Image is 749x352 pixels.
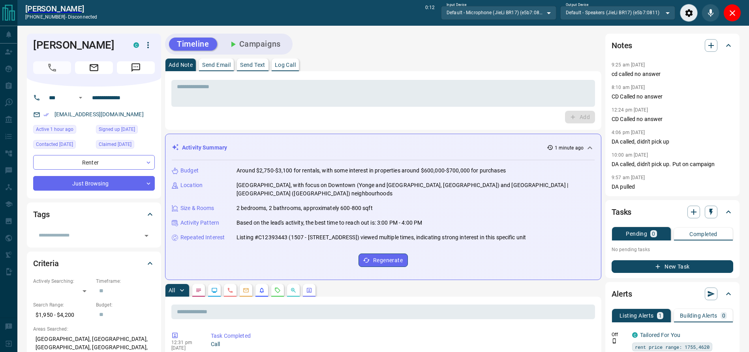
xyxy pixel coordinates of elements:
[33,125,92,136] div: Fri Sep 12 2025
[25,4,97,13] a: [PERSON_NAME]
[612,338,617,344] svg: Push Notification Only
[99,140,131,148] span: Claimed [DATE]
[632,332,638,338] div: condos.ca
[33,308,92,322] p: $1,950 - $4,200
[169,38,217,51] button: Timeline
[612,70,733,78] p: cd called no answer
[635,343,710,351] span: rent price range: 1755,4620
[274,287,281,293] svg: Requests
[652,231,655,237] p: 0
[612,183,733,191] p: DA pulled
[33,257,59,270] h2: Criteria
[612,107,648,113] p: 12:24 pm [DATE]
[211,332,592,340] p: Task Completed
[33,176,155,191] div: Just Browsing
[259,287,265,293] svg: Listing Alerts
[99,125,135,133] span: Signed up [DATE]
[133,42,139,48] div: condos.ca
[33,155,155,170] div: Renter
[141,230,152,241] button: Open
[612,288,632,300] h2: Alerts
[33,61,71,74] span: Call
[171,345,199,351] p: [DATE]
[96,278,155,285] p: Timeframe:
[680,313,717,318] p: Building Alerts
[76,93,85,102] button: Open
[33,208,49,221] h2: Tags
[722,313,725,318] p: 0
[171,340,199,345] p: 12:31 pm
[659,313,662,318] p: 1
[640,332,680,338] a: Tailored For You
[33,205,155,224] div: Tags
[612,93,733,101] p: CD Called no answer
[612,175,645,180] p: 9:57 am [DATE]
[612,284,733,303] div: Alerts
[33,326,155,333] p: Areas Searched:
[237,219,422,227] p: Based on the lead's activity, the best time to reach out is: 3:00 PM - 4:00 PM
[290,287,297,293] svg: Opportunities
[96,125,155,136] div: Sat Sep 06 2025
[441,6,556,19] div: Default - Microphone (JieLi BR17) (e5b7:0811)
[43,112,49,117] svg: Email Verified
[555,144,584,151] p: 1 minute ago
[33,278,92,285] p: Actively Searching:
[619,313,654,318] p: Listing Alerts
[612,115,733,123] p: CD Called no answer
[68,14,97,20] span: disconnected
[626,231,647,237] p: Pending
[237,167,506,175] p: Around $2,750-$3,100 for rentals, with some interest in properties around $600,000-$700,000 for p...
[723,4,741,22] div: Close
[612,36,733,55] div: Notes
[612,244,733,255] p: No pending tasks
[560,6,675,19] div: Default - Speakers (JieLi BR17) (e5b7:0811)
[169,62,193,68] p: Add Note
[612,138,733,146] p: DA called, didn't pick up
[211,340,592,348] p: Call
[306,287,312,293] svg: Agent Actions
[180,233,225,242] p: Repeated Interest
[180,181,203,189] p: Location
[202,62,231,68] p: Send Email
[612,152,648,158] p: 10:00 am [DATE]
[182,144,227,152] p: Activity Summary
[680,4,698,22] div: Audio Settings
[702,4,719,22] div: Mute
[33,301,92,308] p: Search Range:
[169,288,175,293] p: All
[211,287,218,293] svg: Lead Browsing Activity
[275,62,296,68] p: Log Call
[612,62,645,68] p: 9:25 am [DATE]
[447,2,467,8] label: Input Device
[237,204,373,212] p: 2 bedrooms, 2 bathrooms, approximately 600-800 sqft
[180,204,214,212] p: Size & Rooms
[25,13,97,21] p: [PHONE_NUMBER] -
[612,206,631,218] h2: Tasks
[612,160,733,168] p: DA called, didn't pick up. Put on campaign
[612,331,627,338] p: Off
[180,219,219,227] p: Activity Pattern
[195,287,202,293] svg: Notes
[566,2,588,8] label: Output Device
[33,254,155,273] div: Criteria
[220,38,289,51] button: Campaigns
[425,4,435,22] p: 0:12
[54,111,144,117] a: [EMAIL_ADDRESS][DOMAIN_NAME]
[96,301,155,308] p: Budget:
[36,140,73,148] span: Contacted [DATE]
[243,287,249,293] svg: Emails
[75,61,113,74] span: Email
[237,181,595,198] p: [GEOGRAPHIC_DATA], with focus on Downtown (Yonge and [GEOGRAPHIC_DATA], [GEOGRAPHIC_DATA]) and [G...
[237,233,526,242] p: Listing #C12393443 (1507 - [STREET_ADDRESS]) viewed multiple times, indicating strong interest in...
[359,254,408,267] button: Regenerate
[240,62,265,68] p: Send Text
[36,125,73,133] span: Active 1 hour ago
[33,39,122,51] h1: [PERSON_NAME]
[612,85,645,90] p: 8:10 am [DATE]
[612,39,632,52] h2: Notes
[612,202,733,221] div: Tasks
[33,140,92,151] div: Thu Sep 11 2025
[612,260,733,273] button: New Task
[117,61,155,74] span: Message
